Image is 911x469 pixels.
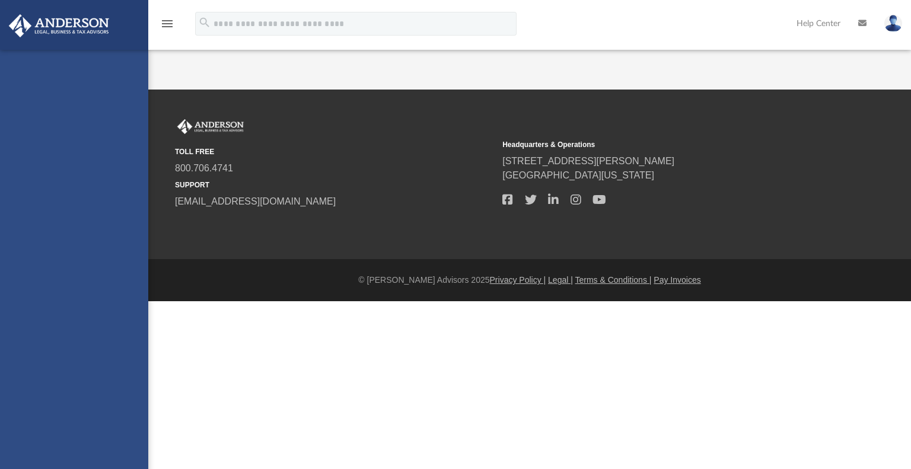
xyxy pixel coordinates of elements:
a: Privacy Policy | [490,275,546,285]
small: TOLL FREE [175,146,494,157]
i: search [198,16,211,29]
a: [EMAIL_ADDRESS][DOMAIN_NAME] [175,196,336,206]
a: Pay Invoices [654,275,700,285]
div: © [PERSON_NAME] Advisors 2025 [148,274,911,286]
img: Anderson Advisors Platinum Portal [5,14,113,37]
img: Anderson Advisors Platinum Portal [175,119,246,135]
small: SUPPORT [175,180,494,190]
i: menu [160,17,174,31]
a: [GEOGRAPHIC_DATA][US_STATE] [502,170,654,180]
a: menu [160,23,174,31]
img: User Pic [884,15,902,32]
a: Terms & Conditions | [575,275,652,285]
a: [STREET_ADDRESS][PERSON_NAME] [502,156,674,166]
a: Legal | [548,275,573,285]
a: 800.706.4741 [175,163,233,173]
small: Headquarters & Operations [502,139,821,150]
